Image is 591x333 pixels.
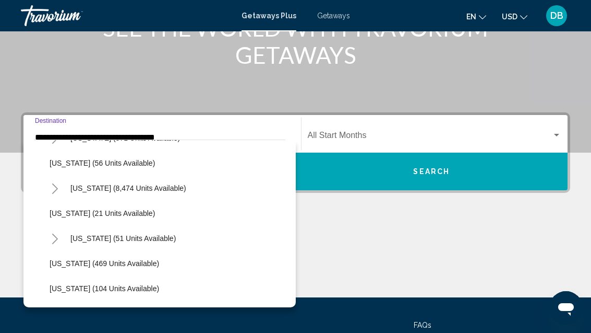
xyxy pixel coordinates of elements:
[50,284,159,293] span: [US_STATE] (104 units available)
[65,176,191,200] button: [US_STATE] (8,474 units available)
[21,5,231,26] a: Travorium
[44,201,160,225] button: [US_STATE] (21 units available)
[65,226,181,250] button: [US_STATE] (51 units available)
[50,159,155,167] span: [US_STATE] (56 units available)
[543,5,570,27] button: User Menu
[466,9,486,24] button: Change language
[70,184,186,192] span: [US_STATE] (8,474 units available)
[44,228,65,249] button: Toggle Hawaii (51 units available)
[44,277,164,301] button: [US_STATE] (104 units available)
[50,209,155,217] span: [US_STATE] (21 units available)
[317,12,350,20] a: Getaways
[414,321,431,329] a: FAQs
[50,259,159,268] span: [US_STATE] (469 units available)
[549,291,583,325] iframe: Button to launch messaging window
[70,234,176,243] span: [US_STATE] (51 units available)
[466,13,476,21] span: en
[44,178,65,199] button: Toggle Florida (8,474 units available)
[296,153,568,190] button: Search
[242,12,296,20] a: Getaways Plus
[44,251,164,275] button: [US_STATE] (469 units available)
[23,115,568,190] div: Search widget
[44,302,164,326] button: [US_STATE] (125 units available)
[44,151,160,175] button: [US_STATE] (56 units available)
[413,168,450,176] span: Search
[502,9,527,24] button: Change currency
[550,10,563,21] span: DB
[502,13,517,21] span: USD
[100,14,491,68] h1: SEE THE WORLD WITH TRAVORIUM GETAWAYS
